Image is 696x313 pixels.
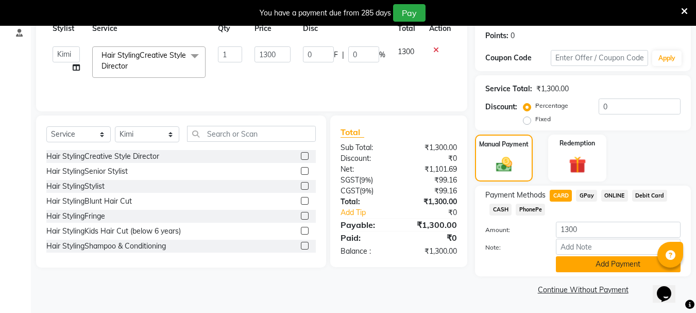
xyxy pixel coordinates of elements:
[333,186,399,196] div: ( )
[399,186,465,196] div: ₹99.16
[333,232,399,244] div: Paid:
[478,243,548,252] label: Note:
[333,246,399,257] div: Balance :
[398,47,414,56] span: 1300
[399,175,465,186] div: ₹99.16
[478,225,548,235] label: Amount:
[491,155,517,174] img: _cash.svg
[477,285,689,295] a: Continue Without Payment
[342,50,344,60] span: |
[556,222,681,238] input: Amount
[399,219,465,231] div: ₹1,300.00
[46,166,128,177] div: Hair StylingSenior Stylist
[399,164,465,175] div: ₹1,101.69
[399,246,465,257] div: ₹1,300.00
[393,4,426,22] button: Pay
[333,207,410,218] a: Add Tip
[479,140,529,149] label: Manual Payment
[550,190,572,202] span: CARD
[399,196,465,207] div: ₹1,300.00
[632,190,668,202] span: Debit Card
[392,17,423,40] th: Total
[101,51,186,71] span: Hair StylingCreative Style Director
[86,17,212,40] th: Service
[536,84,569,94] div: ₹1,300.00
[399,153,465,164] div: ₹0
[564,154,591,175] img: _gift.svg
[485,30,508,41] div: Points:
[361,176,371,184] span: 9%
[248,17,296,40] th: Price
[423,17,457,40] th: Action
[341,186,360,195] span: CGST
[46,151,159,162] div: Hair StylingCreative Style Director
[556,256,681,272] button: Add Payment
[410,207,465,218] div: ₹0
[333,196,399,207] div: Total:
[399,232,465,244] div: ₹0
[652,51,682,66] button: Apply
[333,142,399,153] div: Sub Total:
[46,196,132,207] div: Hair StylingBlunt Hair Cut
[334,50,338,60] span: F
[535,101,568,110] label: Percentage
[333,175,399,186] div: ( )
[362,187,371,195] span: 9%
[46,181,105,192] div: Hair StylingStylist
[333,164,399,175] div: Net:
[46,17,86,40] th: Stylist
[341,127,364,138] span: Total
[485,102,517,112] div: Discount:
[333,219,399,231] div: Payable:
[128,61,132,71] a: x
[559,139,595,148] label: Redemption
[260,8,391,19] div: You have a payment due from 285 days
[46,241,166,252] div: Hair StylingShampoo & Conditioning
[601,190,628,202] span: ONLINE
[653,272,686,303] iframe: chat widget
[511,30,515,41] div: 0
[297,17,392,40] th: Disc
[485,84,532,94] div: Service Total:
[516,204,545,216] span: PhonePe
[489,204,512,216] span: CASH
[535,114,551,124] label: Fixed
[341,175,359,185] span: SGST
[212,17,249,40] th: Qty
[187,126,316,142] input: Search or Scan
[556,239,681,255] input: Add Note
[333,153,399,164] div: Discount:
[576,190,597,202] span: GPay
[485,190,546,201] span: Payment Methods
[46,211,105,222] div: Hair StylingFringe
[399,142,465,153] div: ₹1,300.00
[485,53,550,63] div: Coupon Code
[46,226,181,237] div: Hair StylingKids Hair Cut (below 6 years)
[379,50,385,60] span: %
[551,50,648,66] input: Enter Offer / Coupon Code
